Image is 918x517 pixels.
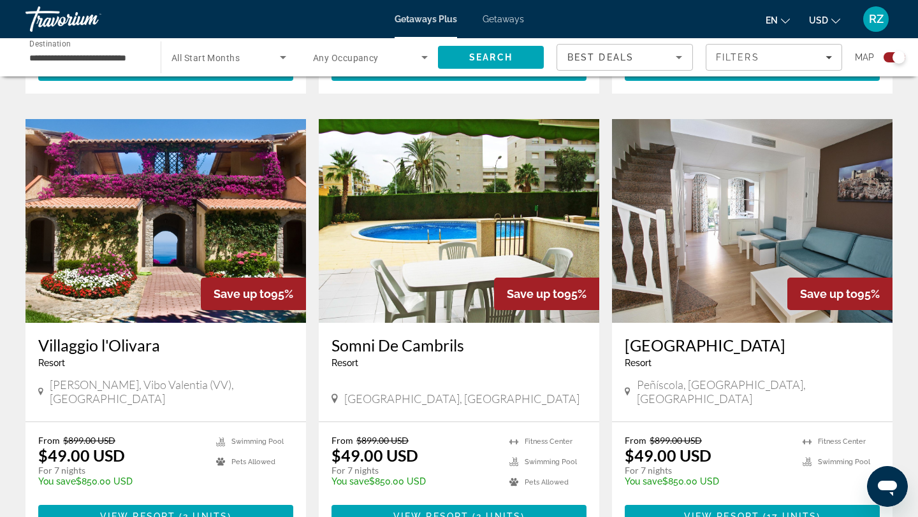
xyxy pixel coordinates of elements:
span: From [625,435,646,446]
span: Swimming Pool [525,458,577,466]
span: You save [38,476,76,486]
span: You save [625,476,662,486]
p: $49.00 USD [38,446,125,465]
span: Save up to [214,287,271,301]
button: View Resort(2 units) [38,58,293,81]
span: $899.00 USD [356,435,409,446]
span: Peñíscola, [GEOGRAPHIC_DATA], [GEOGRAPHIC_DATA] [637,378,880,406]
span: Map [855,48,874,66]
span: Filters [716,52,759,62]
a: Travorium [25,3,153,36]
p: $850.00 USD [38,476,203,486]
p: $850.00 USD [331,476,497,486]
button: Filters [706,44,842,71]
span: Resort [38,358,65,368]
span: $899.00 USD [63,435,115,446]
p: For 7 nights [38,465,203,476]
p: For 7 nights [625,465,790,476]
a: [GEOGRAPHIC_DATA] [625,336,880,355]
span: $899.00 USD [650,435,702,446]
a: Somni De Cambrils [331,336,586,355]
span: From [331,435,353,446]
img: Villaggio l'Olivara [25,119,306,323]
p: $49.00 USD [331,446,418,465]
input: Select destination [29,50,144,66]
span: Swimming Pool [818,458,870,466]
img: Somni De Cambrils [319,119,599,323]
p: For 7 nights [331,465,497,476]
span: Pets Allowed [231,458,275,466]
span: RZ [869,13,884,25]
span: From [38,435,60,446]
button: View Resort(4 units) [331,58,586,81]
div: 95% [201,278,306,310]
span: Save up to [800,287,857,301]
span: [PERSON_NAME], Vibo Valentia (VV), [GEOGRAPHIC_DATA] [50,378,293,406]
button: User Menu [859,6,892,32]
div: 95% [787,278,892,310]
span: Resort [625,358,652,368]
a: Villaggio l'Olivara [38,336,293,355]
span: Pets Allowed [525,478,569,486]
iframe: Button to launch messaging window [867,466,908,507]
img: Jardines del Plaza [612,119,892,323]
span: Save up to [507,287,564,301]
span: [GEOGRAPHIC_DATA], [GEOGRAPHIC_DATA] [344,392,579,406]
span: Search [469,52,513,62]
span: Swimming Pool [231,437,284,446]
span: Resort [331,358,358,368]
span: You save [331,476,369,486]
button: Change language [766,11,790,29]
span: en [766,15,778,25]
button: Search [438,46,544,69]
mat-select: Sort by [567,50,682,65]
button: Change currency [809,11,840,29]
span: Any Occupancy [313,53,379,63]
button: View Resort(18 units) [625,58,880,81]
span: All Start Months [171,53,240,63]
a: Getaways [483,14,524,24]
div: 95% [494,278,599,310]
span: Best Deals [567,52,634,62]
a: Getaways Plus [395,14,457,24]
p: $850.00 USD [625,476,790,486]
span: Destination [29,39,71,48]
span: Fitness Center [525,437,572,446]
span: Fitness Center [818,437,866,446]
p: $49.00 USD [625,446,711,465]
span: USD [809,15,828,25]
